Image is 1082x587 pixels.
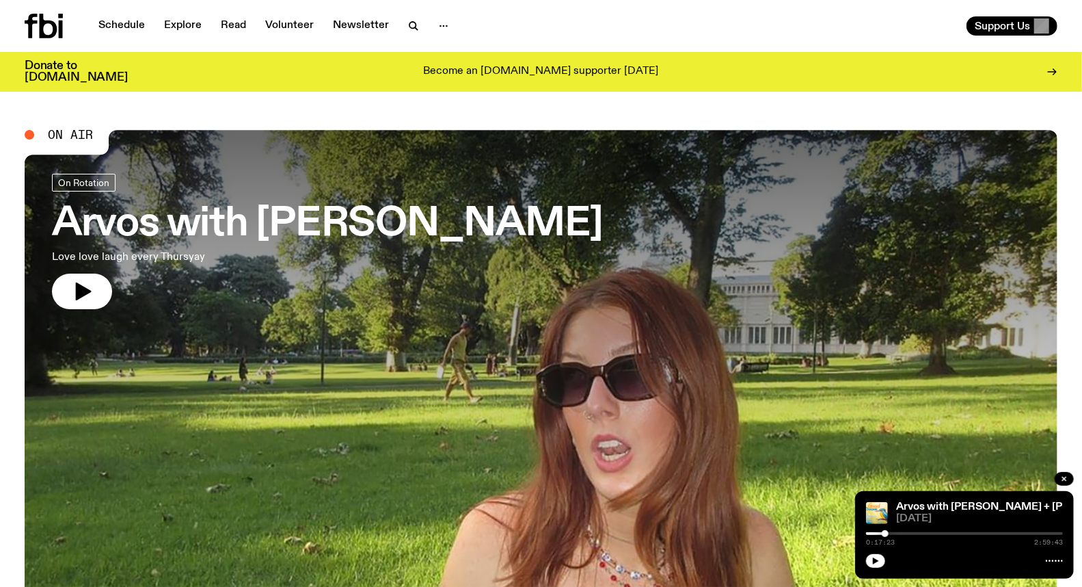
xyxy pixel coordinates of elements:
[213,16,254,36] a: Read
[25,60,128,83] h3: Donate to [DOMAIN_NAME]
[866,539,895,546] span: 0:17:23
[52,205,603,244] h3: Arvos with [PERSON_NAME]
[156,16,210,36] a: Explore
[48,129,93,141] span: On Air
[424,66,659,78] p: Become an [DOMAIN_NAME] supporter [DATE]
[52,249,402,265] p: Love love laugh every Thursyay
[52,174,603,309] a: Arvos with [PERSON_NAME]Love love laugh every Thursyay
[90,16,153,36] a: Schedule
[58,177,109,187] span: On Rotation
[1034,539,1063,546] span: 2:59:43
[966,16,1057,36] button: Support Us
[325,16,397,36] a: Newsletter
[896,514,1063,524] span: [DATE]
[257,16,322,36] a: Volunteer
[52,174,116,192] a: On Rotation
[975,20,1030,32] span: Support Us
